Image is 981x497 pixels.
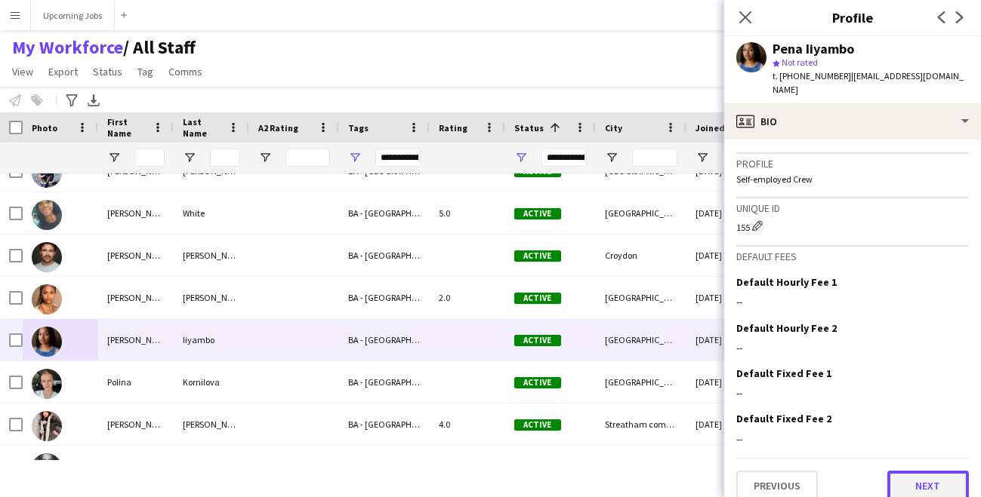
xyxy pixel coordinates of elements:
span: Joined [696,122,725,133]
button: Open Filter Menu [107,151,121,164]
button: Upcoming Jobs [31,1,115,30]
div: 4.0 [430,446,505,487]
div: Iiyambo [174,319,249,360]
h3: Default Hourly Fee 2 [736,321,837,335]
span: | [EMAIL_ADDRESS][DOMAIN_NAME] [773,70,964,95]
div: Croydon [596,235,686,276]
button: Open Filter Menu [258,151,272,164]
a: Status [87,62,128,81]
div: 5.0 [430,192,505,234]
div: [GEOGRAPHIC_DATA] [596,361,686,403]
img: Polina Kornilova [32,369,62,399]
div: [PERSON_NAME] [98,446,174,487]
app-action-btn: Export XLSX [85,91,103,109]
span: City [605,122,622,133]
div: [GEOGRAPHIC_DATA] [596,192,686,234]
div: [DATE] [686,361,777,403]
div: [PERSON_NAME] [98,403,174,445]
img: Pena Iiyambo [32,327,62,357]
span: Active [514,250,561,262]
div: [PERSON_NAME] [174,235,249,276]
span: Not rated [782,57,818,68]
div: [DATE] [686,235,777,276]
input: City Filter Input [632,149,677,167]
span: Active [514,293,561,304]
div: Bio [724,103,981,140]
span: First Name [107,116,147,139]
div: Streatham common [596,403,686,445]
span: Last Name [183,116,222,139]
h3: Default fees [736,250,969,263]
div: [PERSON_NAME] [98,192,174,234]
input: A2 Rating Filter Input [285,149,330,167]
span: Status [93,65,122,78]
h3: Profile [736,157,969,170]
button: Open Filter Menu [348,151,362,164]
div: [GEOGRAPHIC_DATA] [596,277,686,318]
div: Waltham Cross [596,446,686,487]
div: Kornilova [174,361,249,403]
div: BA - [GEOGRAPHIC_DATA] [339,446,430,487]
span: Active [514,208,561,219]
span: A2 Rating [258,122,298,133]
app-action-btn: Advanced filters [63,91,81,109]
img: Olivia Thomad [32,284,62,314]
a: Tag [131,62,159,81]
h3: Unique ID [736,201,969,215]
div: Pena Iiyambo [773,42,854,56]
input: First Name Filter Input [134,149,165,167]
img: Rachel Carnell [32,411,62,441]
div: [PERSON_NAME] [98,277,174,318]
div: -- [736,432,969,446]
a: Comms [162,62,208,81]
div: [DATE] [686,403,777,445]
div: [DATE] [686,192,777,234]
span: All Staff [123,36,196,59]
span: Rating [439,122,467,133]
div: [DATE] [686,446,777,487]
img: Mitchell Snell [32,242,62,272]
h3: Default Hourly Fee 1 [736,275,837,289]
h3: Profile [724,8,981,27]
a: View [6,62,39,81]
button: Open Filter Menu [605,151,619,164]
div: [PERSON_NAME] [98,319,174,360]
div: BA - [GEOGRAPHIC_DATA] [339,361,430,403]
div: BA - [GEOGRAPHIC_DATA] [339,192,430,234]
h3: Default Fixed Fee 2 [736,412,831,425]
span: Active [514,419,561,431]
div: 4.0 [430,403,505,445]
input: Last Name Filter Input [210,149,240,167]
div: BA - [GEOGRAPHIC_DATA] [339,235,430,276]
button: Open Filter Menu [696,151,709,164]
img: Michael Morrisson [32,158,62,188]
img: Ronny Shevill [32,453,62,483]
span: Tags [348,122,369,133]
a: My Workforce [12,36,123,59]
div: Polina [98,361,174,403]
span: Active [514,377,561,388]
div: [PERSON_NAME] [174,403,249,445]
span: Photo [32,122,57,133]
div: 2.0 [430,277,505,318]
h3: Default Fixed Fee 1 [736,367,831,380]
div: -- [736,295,969,308]
span: Status [514,122,544,133]
input: Joined Filter Input [723,149,768,167]
div: Shevill [174,446,249,487]
img: Michelle White [32,200,62,230]
div: BA - [GEOGRAPHIC_DATA] [339,277,430,318]
span: Comms [168,65,202,78]
div: -- [736,341,969,354]
span: Tag [137,65,153,78]
div: [DATE] [686,277,777,318]
span: View [12,65,33,78]
div: [PERSON_NAME] [174,277,249,318]
button: Open Filter Menu [183,151,196,164]
div: BA - [GEOGRAPHIC_DATA] [339,403,430,445]
span: Active [514,335,561,346]
a: Export [42,62,84,81]
span: t. [PHONE_NUMBER] [773,70,851,81]
div: [PERSON_NAME] [98,235,174,276]
div: 155 [736,218,969,233]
